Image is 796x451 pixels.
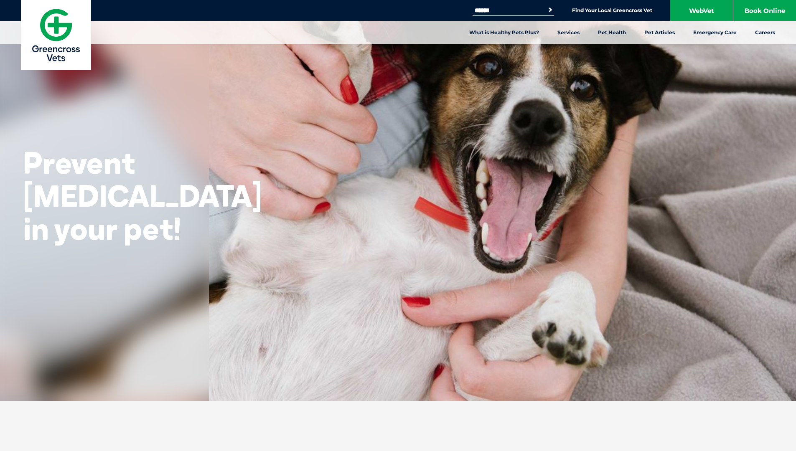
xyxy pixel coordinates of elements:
a: Careers [746,21,784,44]
a: Pet Health [589,21,635,44]
a: Find Your Local Greencross Vet [572,7,652,14]
h2: Prevent [MEDICAL_DATA] in your pet! [23,146,262,246]
a: Emergency Care [684,21,746,44]
a: Services [548,21,589,44]
button: Search [546,6,554,14]
a: What is Healthy Pets Plus? [460,21,548,44]
a: Pet Articles [635,21,684,44]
